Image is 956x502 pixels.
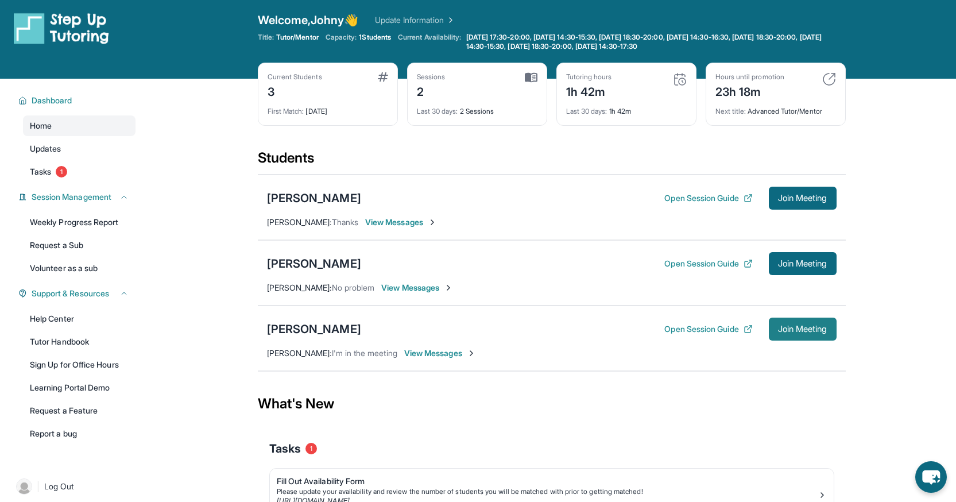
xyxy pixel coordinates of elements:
img: user-img [16,478,32,495]
img: Chevron Right [444,14,455,26]
div: Tutoring hours [566,72,612,82]
span: Current Availability: [398,33,461,51]
div: Students [258,149,846,174]
span: [PERSON_NAME] : [267,283,332,292]
span: [PERSON_NAME] : [267,217,332,227]
a: Report a bug [23,423,136,444]
span: Join Meeting [778,260,827,267]
div: 1h 42m [566,100,687,116]
span: Dashboard [32,95,72,106]
div: Please update your availability and review the number of students you will be matched with prior ... [277,487,818,496]
div: [DATE] [268,100,388,116]
span: I'm in the meeting [332,348,397,358]
button: Join Meeting [769,187,837,210]
span: Capacity: [326,33,357,42]
span: Title: [258,33,274,42]
img: Chevron-Right [444,283,453,292]
a: Learning Portal Demo [23,377,136,398]
a: Request a Feature [23,400,136,421]
a: |Log Out [11,474,136,499]
a: Weekly Progress Report [23,212,136,233]
span: 1 Students [359,33,391,42]
img: card [378,72,388,82]
img: card [525,72,537,83]
span: Join Meeting [778,195,827,202]
div: Advanced Tutor/Mentor [715,100,836,116]
span: View Messages [365,217,437,228]
div: [PERSON_NAME] [267,321,361,337]
span: Home [30,120,52,132]
a: Tasks1 [23,161,136,182]
span: Log Out [44,481,74,492]
img: card [673,72,687,86]
img: Chevron-Right [467,349,476,358]
button: Open Session Guide [664,258,752,269]
span: Welcome, Johny 👋 [258,12,359,28]
span: Last 30 days : [417,107,458,115]
span: Last 30 days : [566,107,607,115]
span: | [37,480,40,493]
div: Hours until promotion [715,72,784,82]
img: Chevron-Right [428,218,437,227]
div: [PERSON_NAME] [267,190,361,206]
span: Session Management [32,191,111,203]
span: Tasks [30,166,51,177]
a: Help Center [23,308,136,329]
div: 2 [417,82,446,100]
div: What's New [258,379,846,429]
button: Session Management [27,191,129,203]
div: 2 Sessions [417,100,537,116]
button: Join Meeting [769,318,837,341]
a: Volunteer as a sub [23,258,136,279]
div: [PERSON_NAME] [267,256,361,272]
div: 3 [268,82,322,100]
a: Sign Up for Office Hours [23,354,136,375]
button: Dashboard [27,95,129,106]
div: 23h 18m [715,82,784,100]
button: Join Meeting [769,252,837,275]
a: Update Information [375,14,455,26]
span: [DATE] 17:30-20:00, [DATE] 14:30-15:30, [DATE] 18:30-20:00, [DATE] 14:30-16:30, [DATE] 18:30-20:0... [466,33,843,51]
span: Updates [30,143,61,155]
button: chat-button [915,461,947,493]
button: Open Session Guide [664,192,752,204]
span: 1 [56,166,67,177]
span: Thanks [332,217,358,227]
span: Support & Resources [32,288,109,299]
span: No problem [332,283,375,292]
div: 1h 42m [566,82,612,100]
div: Current Students [268,72,322,82]
span: Join Meeting [778,326,827,333]
span: View Messages [404,347,476,359]
img: card [822,72,836,86]
a: Request a Sub [23,235,136,256]
button: Open Session Guide [664,323,752,335]
a: Updates [23,138,136,159]
span: Tutor/Mentor [276,33,319,42]
span: View Messages [381,282,453,294]
span: Tasks [269,441,301,457]
div: Fill Out Availability Form [277,476,818,487]
button: Support & Resources [27,288,129,299]
a: Tutor Handbook [23,331,136,352]
span: First Match : [268,107,304,115]
div: Sessions [417,72,446,82]
a: [DATE] 17:30-20:00, [DATE] 14:30-15:30, [DATE] 18:30-20:00, [DATE] 14:30-16:30, [DATE] 18:30-20:0... [464,33,846,51]
span: [PERSON_NAME] : [267,348,332,358]
a: Home [23,115,136,136]
img: logo [14,12,109,44]
span: 1 [305,443,317,454]
span: Next title : [715,107,746,115]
